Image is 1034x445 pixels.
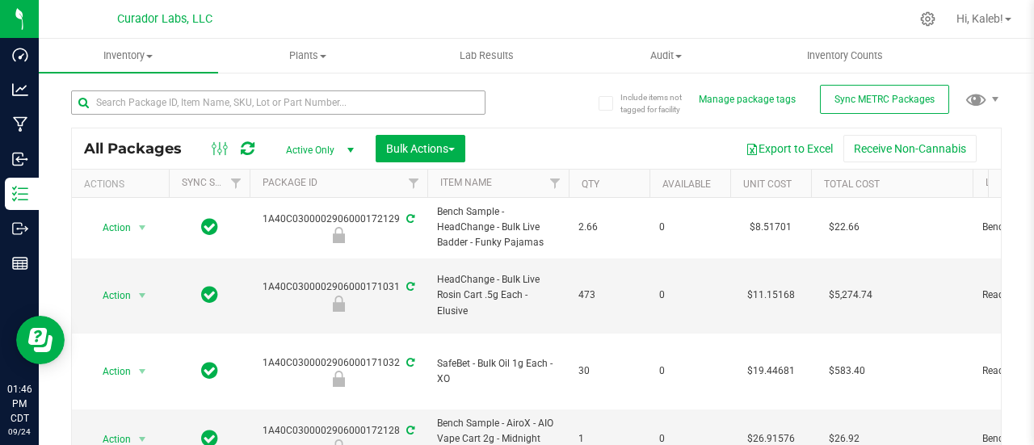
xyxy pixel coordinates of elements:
[659,288,721,303] span: 0
[12,82,28,98] inline-svg: Analytics
[182,177,244,188] a: Sync Status
[247,296,430,312] div: Ready for COA Test
[88,216,132,239] span: Action
[88,360,132,383] span: Action
[785,48,905,63] span: Inventory Counts
[201,216,218,238] span: In Sync
[699,93,796,107] button: Manage package tags
[12,186,28,202] inline-svg: Inventory
[201,283,218,306] span: In Sync
[84,140,198,157] span: All Packages
[132,216,153,239] span: select
[730,258,811,334] td: $11.15168
[620,91,701,115] span: Include items not tagged for facility
[201,359,218,382] span: In Sync
[397,39,577,73] a: Lab Results
[735,135,843,162] button: Export to Excel
[12,220,28,237] inline-svg: Outbound
[376,135,465,162] button: Bulk Actions
[12,255,28,271] inline-svg: Reports
[404,357,414,368] span: Sync from Compliance System
[117,12,212,26] span: Curador Labs, LLC
[578,363,640,379] span: 30
[730,334,811,409] td: $19.44681
[578,288,640,303] span: 473
[438,48,536,63] span: Lab Results
[88,284,132,307] span: Action
[662,178,711,190] a: Available
[577,48,754,63] span: Audit
[404,281,414,292] span: Sync from Compliance System
[437,204,559,251] span: Bench Sample - HeadChange - Bulk Live Badder - Funky Pajamas
[71,90,485,115] input: Search Package ID, Item Name, SKU, Lot or Part Number...
[219,48,397,63] span: Plants
[824,178,880,190] a: Total Cost
[39,39,218,73] a: Inventory
[247,355,430,387] div: 1A40C0300002906000171032
[956,12,1003,25] span: Hi, Kaleb!
[84,178,162,190] div: Actions
[247,227,430,243] div: Bench Sample
[132,284,153,307] span: select
[576,39,755,73] a: Audit
[578,220,640,235] span: 2.66
[820,85,949,114] button: Sync METRC Packages
[247,371,430,387] div: Ready for COA Test
[821,216,868,239] span: $22.66
[743,178,792,190] a: Unit Cost
[132,360,153,383] span: select
[440,177,492,188] a: Item Name
[404,213,414,225] span: Sync from Compliance System
[12,116,28,132] inline-svg: Manufacturing
[821,283,881,307] span: $5,274.74
[12,151,28,167] inline-svg: Inbound
[386,142,455,155] span: Bulk Actions
[582,178,599,190] a: Qty
[7,426,32,438] p: 09/24
[437,356,559,387] span: SafeBet - Bulk Oil 1g Each - XO
[12,47,28,63] inline-svg: Dashboard
[730,198,811,258] td: $8.51701
[16,316,65,364] iframe: Resource center
[843,135,977,162] button: Receive Non-Cannabis
[659,363,721,379] span: 0
[834,94,935,105] span: Sync METRC Packages
[39,48,218,63] span: Inventory
[7,382,32,426] p: 01:46 PM CDT
[542,170,569,197] a: Filter
[218,39,397,73] a: Plants
[437,272,559,319] span: HeadChange - Bulk Live Rosin Cart .5g Each - Elusive
[263,177,317,188] a: Package ID
[247,212,430,243] div: 1A40C0300002906000172129
[918,11,938,27] div: Manage settings
[821,359,873,383] span: $583.40
[247,279,430,311] div: 1A40C0300002906000171031
[404,425,414,436] span: Sync from Compliance System
[401,170,427,197] a: Filter
[223,170,250,197] a: Filter
[755,39,935,73] a: Inventory Counts
[659,220,721,235] span: 0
